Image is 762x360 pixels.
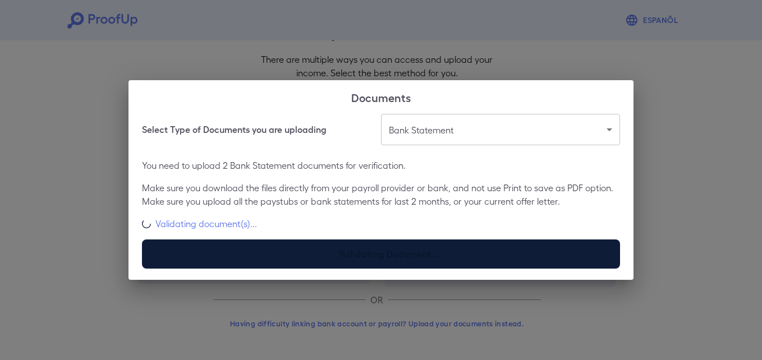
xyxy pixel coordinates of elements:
[142,123,327,136] h6: Select Type of Documents you are uploading
[155,217,257,230] p: Validating document(s)...
[381,114,620,145] div: Bank Statement
[142,181,620,208] p: Make sure you download the files directly from your payroll provider or bank, and not use Print t...
[142,159,620,172] p: You need to upload 2 Bank Statement documents for verification.
[128,80,634,114] h2: Documents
